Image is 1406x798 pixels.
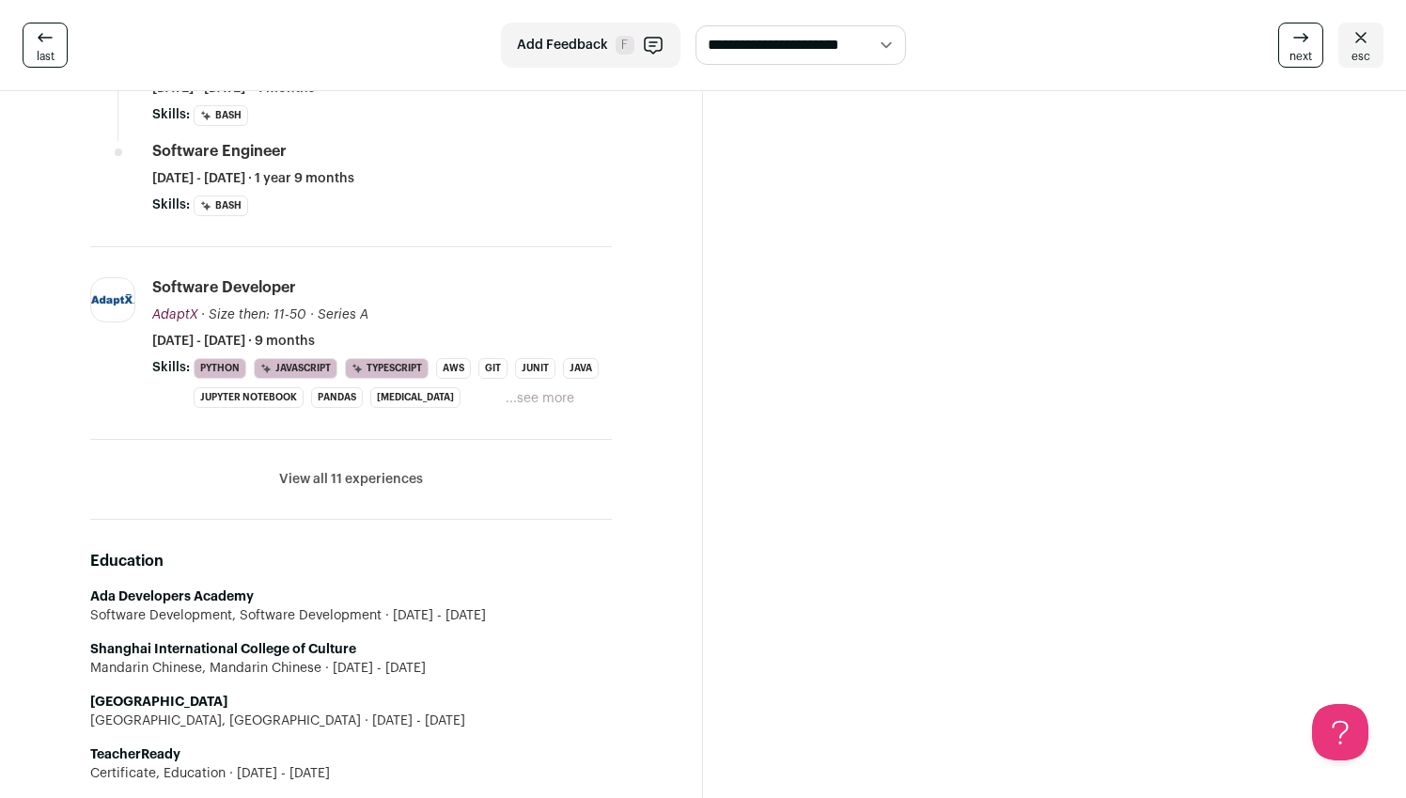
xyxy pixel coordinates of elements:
[90,764,612,783] div: Certificate, Education
[478,358,508,379] li: Git
[501,23,680,68] button: Add Feedback F
[194,387,304,408] li: Jupyter Notebook
[1278,23,1323,68] a: next
[90,643,356,656] strong: Shanghai International College of Culture
[1338,23,1383,68] a: esc
[152,196,190,214] span: Skills:
[152,308,197,321] span: AdaptX
[152,332,315,351] span: [DATE] - [DATE] · 9 months
[1289,49,1312,64] span: next
[310,305,314,324] span: ·
[361,712,465,730] span: [DATE] - [DATE]
[1312,704,1368,760] iframe: Help Scout Beacon - Open
[90,712,612,730] div: [GEOGRAPHIC_DATA], [GEOGRAPHIC_DATA]
[436,358,471,379] li: AWS
[226,764,330,783] span: [DATE] - [DATE]
[370,387,461,408] li: [MEDICAL_DATA]
[90,606,612,625] div: Software Development, Software Development
[382,606,486,625] span: [DATE] - [DATE]
[90,696,227,709] strong: [GEOGRAPHIC_DATA]
[23,23,68,68] a: last
[318,308,368,321] span: Series A
[152,169,354,188] span: [DATE] - [DATE] · 1 year 9 months
[506,389,574,408] button: ...see more
[90,550,612,572] h2: Education
[91,294,134,305] img: 7f0ef89a4e090b89a2dd30d6d393c9846b31b62e9439d1cfe2ba4601e2bb56f4.jpg
[90,748,180,761] strong: TeacherReady
[152,105,190,124] span: Skills:
[90,590,254,603] strong: Ada Developers Academy
[194,358,246,379] li: Python
[279,470,423,489] button: View all 11 experiences
[152,358,190,377] span: Skills:
[37,49,55,64] span: last
[1351,49,1370,64] span: esc
[194,196,248,216] li: bash
[194,105,248,126] li: bash
[515,358,555,379] li: JUnit
[517,36,608,55] span: Add Feedback
[311,387,363,408] li: Pandas
[345,358,429,379] li: TypeScript
[616,36,634,55] span: F
[152,141,287,162] div: Software Engineer
[254,358,337,379] li: JavaScript
[201,308,306,321] span: · Size then: 11-50
[90,659,612,678] div: Mandarin Chinese, Mandarin Chinese
[321,659,426,678] span: [DATE] - [DATE]
[152,277,296,298] div: Software Developer
[563,358,599,379] li: Java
